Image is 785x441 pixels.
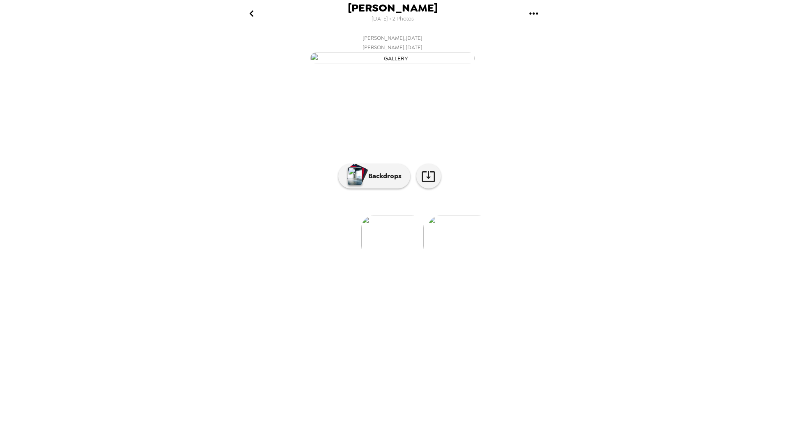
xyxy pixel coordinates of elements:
[361,216,424,258] img: gallery
[228,31,557,67] button: [PERSON_NAME],[DATE][PERSON_NAME],[DATE]
[372,14,414,25] span: [DATE] • 2 Photos
[338,164,410,188] button: Backdrops
[363,43,422,52] span: [PERSON_NAME] , [DATE]
[348,2,438,14] span: [PERSON_NAME]
[363,33,422,43] span: [PERSON_NAME] , [DATE]
[428,216,490,258] img: gallery
[364,171,402,181] p: Backdrops
[310,53,475,64] img: gallery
